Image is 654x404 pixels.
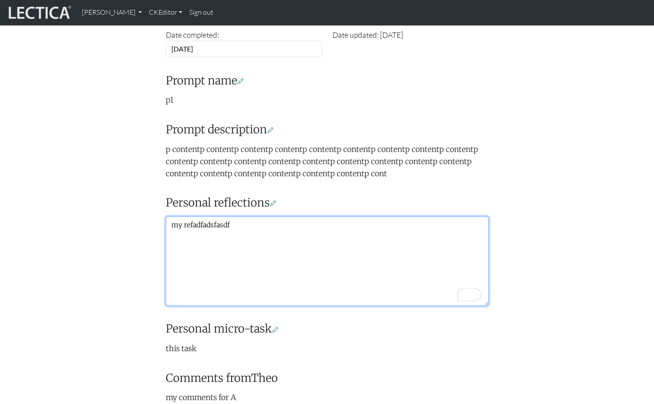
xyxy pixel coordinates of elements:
div: Date updated: [DATE] [327,29,494,57]
p: p contentp contentp contentp contentp contentp contentp contentp contentp contentp contentp conte... [166,143,489,180]
h3: Personal reflections [166,196,489,210]
h3: Prompt description [166,123,489,136]
p: my comments for A [166,391,489,404]
h3: Prompt name [166,74,489,87]
textarea: To enrich screen reader interactions, please activate Accessibility in Grammarly extension settings [166,217,489,306]
p: p1 [166,94,489,106]
label: Date completed: [166,29,219,41]
a: Sign out [186,3,217,22]
h3: Comments from [166,372,489,385]
a: [PERSON_NAME] [78,3,145,22]
h3: Personal micro-task [166,322,489,336]
p: this task [166,343,489,355]
span: Theo [251,371,278,385]
a: CKEditor [145,3,186,22]
img: lecticalive [6,4,71,21]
